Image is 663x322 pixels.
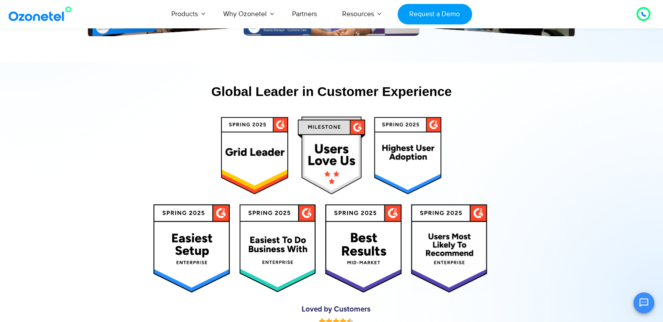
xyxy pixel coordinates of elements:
button: Open chat [633,292,654,313]
a: Loved by Customers [302,306,371,313]
div: Global Leader in Customer Experience [68,84,595,99]
a: Request a Demo [398,4,472,24]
